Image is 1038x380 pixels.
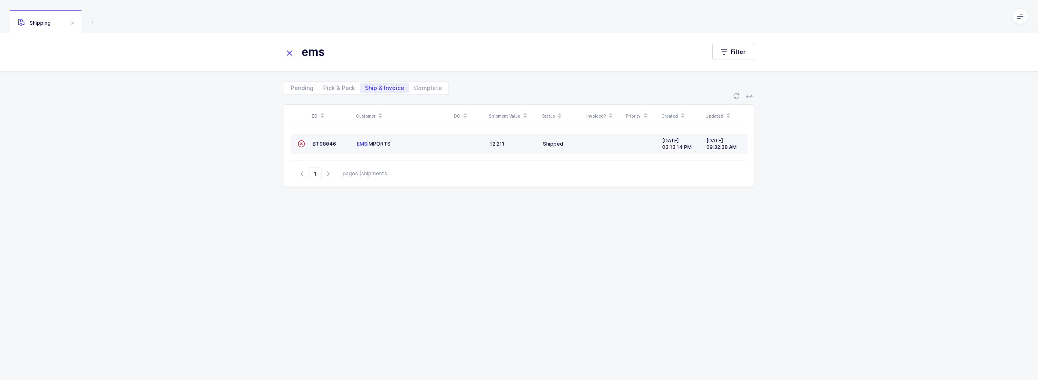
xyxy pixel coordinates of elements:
span: Pick & Pack [323,85,355,91]
div: Priority [626,109,656,123]
div: Status [542,109,581,123]
div: DC [454,109,484,123]
span:  [298,141,305,147]
span: Go to [309,167,322,180]
div: Customer [356,109,449,123]
span: EMS [357,141,367,147]
div: Shipment Value [489,109,537,123]
input: Search for Shipments... [284,42,696,62]
span: [DATE] 03:13:14 PM [662,137,692,150]
span: IMPORTS [357,141,390,147]
button: Filter [712,44,754,60]
span: Ship & Invoice [365,85,404,91]
span: BT98046 [313,141,336,147]
div: Invoiced? [586,109,621,123]
span: Complete [414,85,442,91]
div: pages | shipments [343,170,387,177]
span: Shipping [18,20,51,26]
span: [DATE] 09:32:38 AM [706,137,737,150]
div: Created [661,109,701,123]
span: 2,211 [490,141,504,147]
div: Updated [706,109,745,123]
span: Shipped [543,141,563,147]
span: Filter [731,48,746,56]
div: ID [312,109,351,123]
span: Pending [291,85,313,91]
